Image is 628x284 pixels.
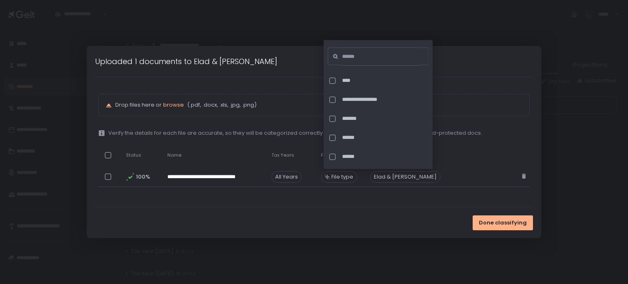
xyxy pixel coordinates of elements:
[321,152,340,158] span: File type
[163,101,184,109] button: browse
[167,152,181,158] span: Name
[271,171,302,183] span: All Years
[331,173,353,181] span: File type
[271,152,294,158] span: Tax Years
[186,101,257,109] span: (.pdf, .docx, .xls, .jpg, .png)
[136,173,149,181] span: 100%
[479,219,527,227] span: Done classifying
[473,215,533,230] button: Done classifying
[370,171,440,183] div: Elad & [PERSON_NAME]
[95,56,277,67] h1: Uploaded 1 documents to Elad & [PERSON_NAME]
[115,101,523,109] p: Drop files here or
[126,152,141,158] span: Status
[108,129,482,137] span: Verify the details for each file are accurate, so they will be categorized correctly and your tea...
